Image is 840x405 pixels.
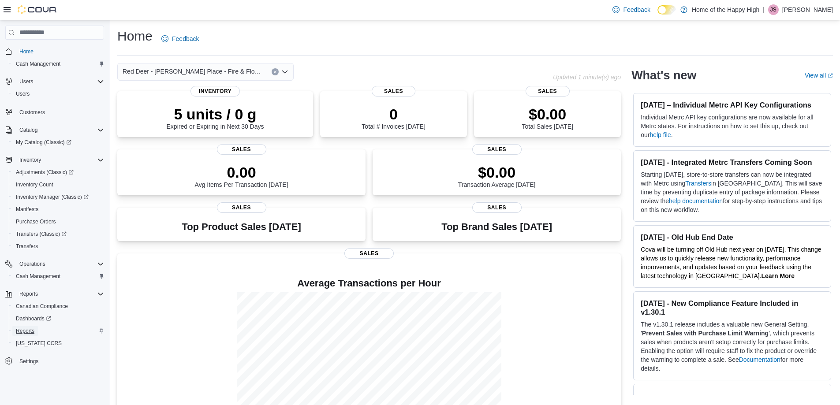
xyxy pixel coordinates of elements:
div: Transaction Average [DATE] [458,163,536,188]
span: Cova will be turning off Old Hub next year on [DATE]. This change allows us to quickly release ne... [641,246,821,279]
span: My Catalog (Classic) [16,139,71,146]
button: Customers [2,105,108,118]
span: Reports [19,290,38,297]
span: Inventory Count [12,179,104,190]
input: Dark Mode [657,5,676,15]
span: Inventory [19,156,41,163]
button: Users [9,88,108,100]
button: [US_STATE] CCRS [9,337,108,349]
span: Dashboards [16,315,51,322]
span: Reports [16,327,34,334]
a: Inventory Manager (Classic) [9,191,108,203]
button: Users [2,75,108,88]
a: Transfers [685,180,711,187]
a: Purchase Orders [12,216,60,227]
a: My Catalog (Classic) [9,136,108,149]
span: Cash Management [12,59,104,69]
span: Cash Management [16,60,60,67]
a: Customers [16,107,49,118]
span: Customers [16,106,104,117]
span: Users [12,89,104,99]
p: $0.00 [458,163,536,181]
span: Inventory Manager (Classic) [12,192,104,202]
p: Home of the Happy High [692,4,759,15]
span: Adjustments (Classic) [12,167,104,178]
button: Transfers [9,240,108,253]
span: Sales [526,86,570,97]
p: Individual Metrc API key configurations are now available for all Metrc states. For instructions ... [641,113,824,139]
a: Manifests [12,204,42,215]
span: Home [19,48,34,55]
a: Transfers (Classic) [12,229,70,239]
span: Inventory [16,155,104,165]
h3: Top Brand Sales [DATE] [441,222,552,232]
a: Users [12,89,33,99]
span: Sales [217,144,266,155]
button: Operations [16,259,49,269]
a: Canadian Compliance [12,301,71,312]
p: The v1.30.1 release includes a valuable new General Setting, ' ', which prevents sales when produ... [641,320,824,373]
button: Inventory [2,154,108,166]
button: Manifests [9,203,108,216]
span: Reports [12,326,104,336]
p: | [763,4,765,15]
a: Adjustments (Classic) [9,166,108,178]
button: Users [16,76,37,87]
h3: [DATE] - New Compliance Feature Included in v1.30.1 [641,299,824,316]
a: Cash Management [12,271,64,282]
a: Dashboards [12,313,55,324]
div: Total # Invoices [DATE] [362,105,425,130]
a: Dashboards [9,312,108,325]
span: Feedback [623,5,650,14]
p: 0 [362,105,425,123]
span: Inventory Count [16,181,53,188]
a: Transfers [12,241,41,252]
svg: External link [828,73,833,78]
span: Purchase Orders [16,218,56,225]
a: My Catalog (Classic) [12,137,75,148]
a: Cash Management [12,59,64,69]
a: Learn More [762,272,795,279]
h1: Home [117,27,153,45]
a: Reports [12,326,38,336]
span: Canadian Compliance [12,301,104,312]
nav: Complex example [5,41,104,390]
button: Reports [9,325,108,337]
span: Transfers (Classic) [16,230,67,238]
button: Purchase Orders [9,216,108,228]
span: Washington CCRS [12,338,104,349]
p: $0.00 [522,105,573,123]
span: Transfers [12,241,104,252]
span: Sales [472,144,522,155]
p: 0.00 [195,163,288,181]
h2: What's new [631,68,696,82]
p: [PERSON_NAME] [782,4,833,15]
p: Updated 1 minute(s) ago [553,74,621,81]
span: Sales [217,202,266,213]
button: Cash Management [9,58,108,70]
div: Expired or Expiring in Next 30 Days [167,105,264,130]
button: Inventory [16,155,45,165]
span: Sales [344,248,394,259]
button: Cash Management [9,270,108,282]
img: Cova [18,5,57,14]
span: Sales [372,86,416,97]
button: Reports [16,289,41,299]
a: Settings [16,356,42,367]
span: Inventory Manager (Classic) [16,193,89,201]
button: Settings [2,355,108,368]
span: Dashboards [12,313,104,324]
span: Red Deer - [PERSON_NAME] Place - Fire & Flower [123,66,263,77]
a: [US_STATE] CCRS [12,338,65,349]
button: Inventory Count [9,178,108,191]
h3: [DATE] - Old Hub End Date [641,233,824,242]
a: Home [16,46,37,57]
span: Manifests [12,204,104,215]
span: Operations [16,259,104,269]
span: Transfers [16,243,38,250]
a: Feedback [609,1,653,19]
a: help file [650,131,671,138]
span: Users [16,76,104,87]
